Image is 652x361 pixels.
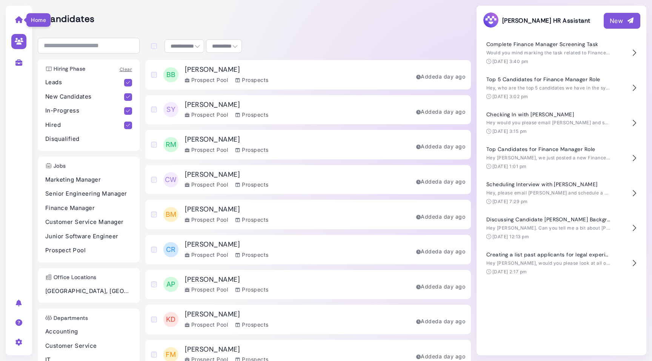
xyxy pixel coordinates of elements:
h3: [PERSON_NAME] [185,276,269,284]
div: Prospect Pool [185,216,228,224]
span: KD [163,312,178,327]
p: Prospect Pool [45,246,132,255]
h4: Top 5 Candidates for Finance Manager Role [486,76,611,83]
h3: [PERSON_NAME] [185,66,269,74]
h3: [PERSON_NAME] [185,136,269,144]
p: Senior Engineering Manager [45,190,132,198]
div: Added [416,317,465,325]
div: Prospects [235,216,268,224]
span: BM [163,207,178,222]
h3: Office Locations [42,274,100,281]
h3: Jobs [42,163,70,169]
button: New [604,13,640,29]
h4: Scheduling Interview with [PERSON_NAME] [486,181,611,188]
span: SY [163,102,178,117]
button: Creating a list past applicants for legal experience Hey [PERSON_NAME], would you please look at ... [483,246,640,281]
time: [DATE] 3:15 pm [492,128,527,134]
a: Home [7,9,31,29]
p: New Candidates [45,93,124,101]
div: Prospects [235,251,268,259]
div: Added [416,352,465,360]
h2: Candidates [44,14,471,25]
h3: [PERSON_NAME] [185,346,269,354]
div: Prospects [235,146,268,154]
div: Home [26,13,51,27]
h4: Creating a list past applicants for legal experience [486,251,611,258]
div: Prospect Pool [185,111,228,119]
div: Prospects [235,111,268,119]
time: Sep 10, 2025 [439,353,465,359]
time: Sep 10, 2025 [439,248,465,255]
p: Customer Service [45,342,132,350]
time: [DATE] 1:01 pm [492,164,527,169]
button: Complete Finance Manager Screening Task Would you mind marking the task related to Finance Manage... [483,35,640,71]
p: Hired [45,121,124,130]
div: Added [416,108,465,116]
p: Marketing Manager [45,176,132,184]
div: Prospect Pool [185,76,228,84]
h3: [PERSON_NAME] HR Assistant [483,12,590,29]
p: Junior Software Engineer [45,232,132,241]
h4: Complete Finance Manager Screening Task [486,41,611,48]
button: Top Candidates for Finance Manager Role Hey [PERSON_NAME], we just posted a new Finance Manager j... [483,140,640,176]
div: Prospects [235,321,268,329]
time: [DATE] 7:29 pm [492,199,528,204]
span: CW [163,172,178,187]
div: Added [416,247,465,255]
span: RM [163,137,178,152]
h3: [PERSON_NAME] [185,241,269,249]
div: Prospects [235,180,268,188]
div: Added [416,177,465,185]
div: Prospects [235,76,268,84]
div: Prospect Pool [185,180,228,188]
div: Prospect Pool [185,321,228,329]
time: Sep 10, 2025 [439,73,465,80]
h3: Departments [42,315,92,321]
a: Clear [120,66,132,72]
h4: Discussing Candidate [PERSON_NAME] Background [486,216,611,223]
h3: Hiring Phase [42,66,89,72]
time: [DATE] 3:02 pm [492,94,528,99]
span: CR [163,242,178,257]
time: Sep 10, 2025 [439,108,465,115]
div: Added [416,142,465,150]
time: [DATE] 12:13 pm [492,234,529,239]
button: Checking In with [PERSON_NAME] Hey would you please email [PERSON_NAME] and see how the weather i... [483,106,640,141]
div: Added [416,73,465,80]
p: Accounting [45,327,132,336]
h4: Checking In with [PERSON_NAME] [486,111,611,118]
p: In-Progress [45,106,124,115]
h3: [PERSON_NAME] [185,101,269,109]
div: Prospect Pool [185,251,228,259]
span: AP [163,277,178,292]
time: [DATE] 2:17 pm [492,269,527,275]
p: Disqualified [45,135,132,143]
div: Added [416,213,465,221]
button: Discussing Candidate [PERSON_NAME] Background Hey [PERSON_NAME]. Can you tell me a bit about [PER... [483,211,640,246]
p: Customer Service Manager [45,218,132,227]
p: [GEOGRAPHIC_DATA], [GEOGRAPHIC_DATA] [45,287,132,296]
h4: Top Candidates for Finance Manager Role [486,146,611,153]
h3: [PERSON_NAME] [185,205,269,214]
h3: [PERSON_NAME] [185,171,269,179]
time: Sep 10, 2025 [439,283,465,290]
time: Sep 10, 2025 [439,318,465,324]
div: Prospect Pool [185,285,228,293]
time: [DATE] 3:40 pm [492,59,529,64]
button: Top 5 Candidates for Finance Manager Role Hey, who are the top 5 candidates we have in the system... [483,71,640,106]
p: Finance Manager [45,204,132,213]
p: Leads [45,78,124,87]
div: New [610,16,634,25]
time: Sep 10, 2025 [439,213,465,220]
button: Scheduling Interview with [PERSON_NAME] Hey, please email [PERSON_NAME] and schedule a 30 min int... [483,176,640,211]
div: Added [416,282,465,290]
h3: [PERSON_NAME] [185,310,269,319]
div: Prospects [235,285,268,293]
span: BB [163,67,178,82]
time: Sep 10, 2025 [439,178,465,185]
div: Prospect Pool [185,146,228,154]
time: Sep 10, 2025 [439,143,465,150]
